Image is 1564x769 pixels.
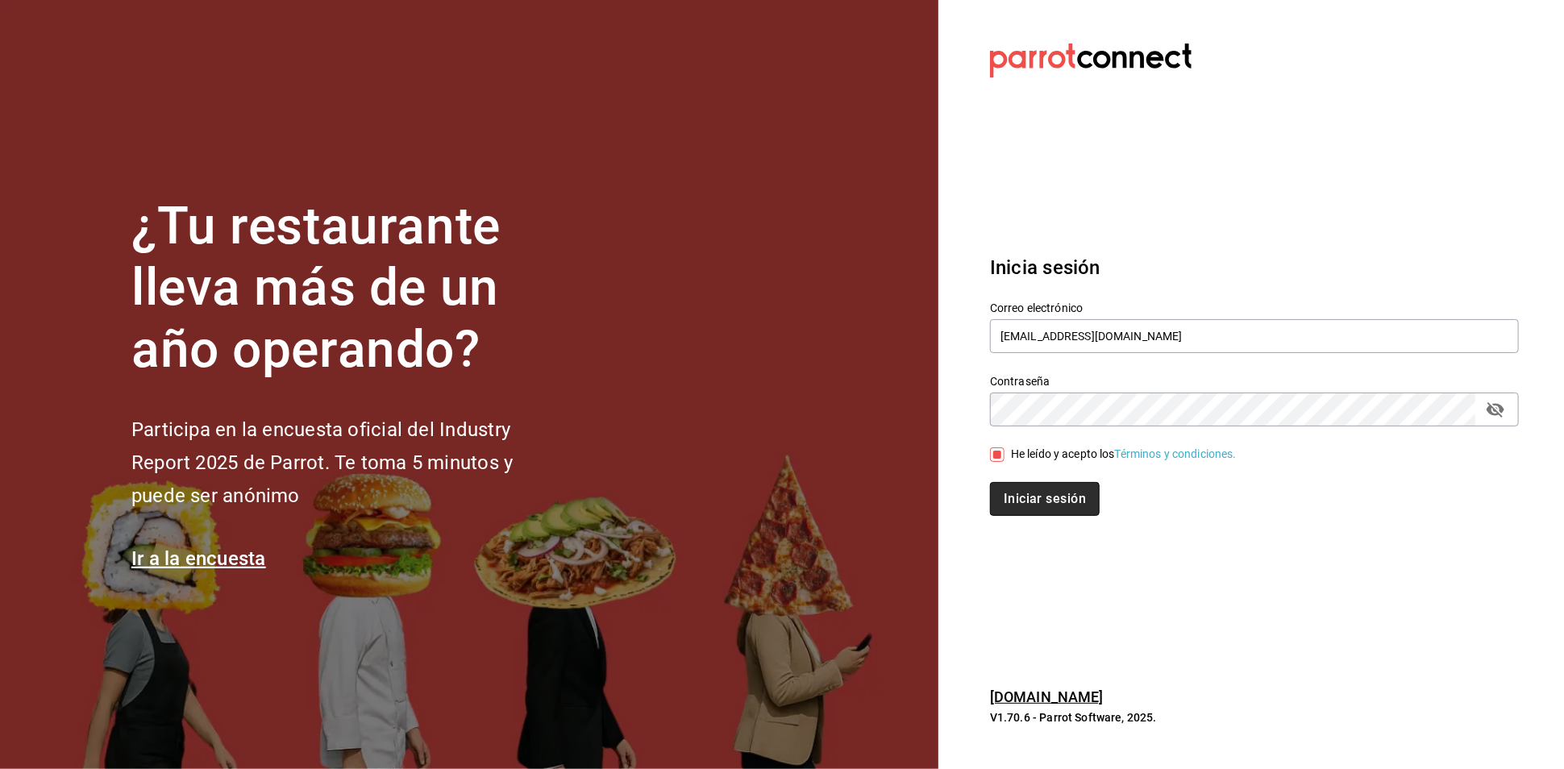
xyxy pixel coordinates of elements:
h1: ¿Tu restaurante lleva más de un año operando? [131,196,567,381]
div: He leído y acepto los [1011,446,1237,463]
label: Contraseña [990,376,1519,387]
p: V1.70.6 - Parrot Software, 2025. [990,709,1424,725]
a: Ir a la encuesta [131,547,266,570]
a: Términos y condiciones. [1115,447,1237,460]
h3: Inicia sesión [990,253,1424,282]
button: passwordField [1482,396,1509,423]
a: [DOMAIN_NAME] [990,688,1104,705]
h2: Participa en la encuesta oficial del Industry Report 2025 de Parrot. Te toma 5 minutos y puede se... [131,414,567,512]
label: Correo electrónico [990,302,1519,314]
button: Iniciar sesión [990,482,1100,516]
input: Ingresa tu correo electrónico [990,319,1519,353]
